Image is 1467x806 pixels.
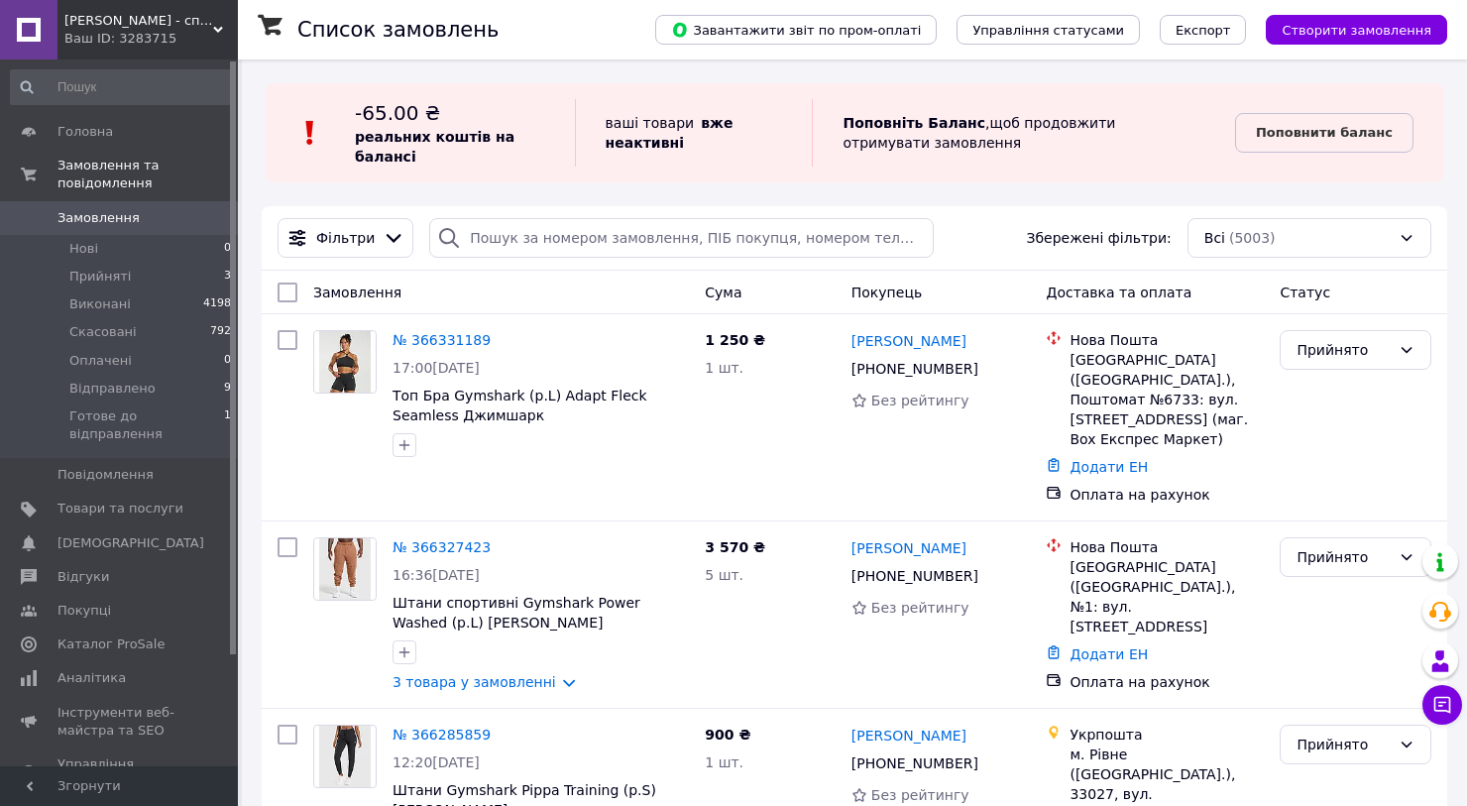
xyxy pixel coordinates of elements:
[69,380,156,398] span: Відправлено
[393,332,491,348] a: № 366331189
[851,331,966,351] a: [PERSON_NAME]
[393,674,556,690] a: 3 товара у замовленні
[705,567,743,583] span: 5 шт.
[210,323,231,341] span: 792
[1246,21,1447,37] a: Створити замовлення
[319,538,371,600] img: Фото товару
[64,30,238,48] div: Ваш ID: 3283715
[851,726,966,746] a: [PERSON_NAME]
[671,21,921,39] span: Завантажити звіт по пром-оплаті
[57,755,183,791] span: Управління сайтом
[851,361,978,377] span: [PHONE_NUMBER]
[1070,672,1264,692] div: Оплата на рахунок
[851,538,966,558] a: [PERSON_NAME]
[355,101,440,125] span: -65.00 ₴
[429,218,933,258] input: Пошук за номером замовлення, ПІБ покупця, номером телефону, Email, номером накладної
[393,567,480,583] span: 16:36[DATE]
[69,407,224,443] span: Готове до відправлення
[313,285,401,300] span: Замовлення
[64,12,213,30] span: Mandragora - спортивний одяг Gymshark
[297,18,499,42] h1: Список замовлень
[57,500,183,518] span: Товари та послуги
[1204,228,1225,248] span: Всі
[1160,15,1247,45] button: Експорт
[316,228,375,248] span: Фільтри
[69,323,137,341] span: Скасовані
[705,727,750,743] span: 900 ₴
[1282,23,1431,38] span: Створити замовлення
[1046,285,1191,300] span: Доставка та оплата
[812,99,1234,167] div: , щоб продовжити отримувати замовлення
[313,537,377,601] a: Фото товару
[851,568,978,584] span: [PHONE_NUMBER]
[57,157,238,192] span: Замовлення та повідомлення
[1176,23,1231,38] span: Експорт
[224,352,231,370] span: 0
[393,539,491,555] a: № 366327423
[851,285,922,300] span: Покупець
[1266,15,1447,45] button: Створити замовлення
[705,754,743,770] span: 1 шт.
[1297,734,1391,755] div: Прийнято
[10,69,233,105] input: Пошук
[69,240,98,258] span: Нові
[655,15,937,45] button: Завантажити звіт по пром-оплаті
[871,600,969,616] span: Без рейтингу
[295,118,325,148] img: :exclamation:
[1026,228,1171,248] span: Збережені фільтри:
[355,129,514,165] b: реальних коштів на балансі
[313,330,377,394] a: Фото товару
[843,115,985,131] b: Поповніть Баланс
[57,669,126,687] span: Аналітика
[57,534,204,552] span: [DEMOGRAPHIC_DATA]
[1229,230,1276,246] span: (5003)
[224,407,231,443] span: 1
[957,15,1140,45] button: Управління статусами
[1070,557,1264,636] div: [GEOGRAPHIC_DATA] ([GEOGRAPHIC_DATA].), №1: вул. [STREET_ADDRESS]
[1280,285,1330,300] span: Статус
[871,393,969,408] span: Без рейтингу
[1297,339,1391,361] div: Прийнято
[1070,725,1264,745] div: Укрпошта
[393,388,647,423] a: Топ Бра Gymshark (р.L) Adapt Fleck Seamless Джимшарк
[224,268,231,286] span: 3
[69,295,131,313] span: Виконані
[69,268,131,286] span: Прийняті
[57,704,183,740] span: Інструменти веб-майстра та SEO
[224,380,231,398] span: 9
[224,240,231,258] span: 0
[851,755,978,771] span: [PHONE_NUMBER]
[705,539,765,555] span: 3 570 ₴
[1422,685,1462,725] button: Чат з покупцем
[1070,459,1148,475] a: Додати ЕН
[393,360,480,376] span: 17:00[DATE]
[1297,546,1391,568] div: Прийнято
[393,595,640,631] a: Штани спортивні Gymshark Power Washed (р.L) [PERSON_NAME]
[705,332,765,348] span: 1 250 ₴
[1070,485,1264,505] div: Оплата на рахунок
[1070,350,1264,449] div: [GEOGRAPHIC_DATA] ([GEOGRAPHIC_DATA].), Поштомат №6733: вул. [STREET_ADDRESS] (маг. Box Експрес М...
[319,726,371,787] img: Фото товару
[1070,537,1264,557] div: Нова Пошта
[1256,125,1393,140] b: Поповнити баланс
[313,725,377,788] a: Фото товару
[203,295,231,313] span: 4198
[871,787,969,803] span: Без рейтингу
[393,754,480,770] span: 12:20[DATE]
[1070,646,1148,662] a: Додати ЕН
[319,331,371,393] img: Фото товару
[69,352,132,370] span: Оплачені
[57,123,113,141] span: Головна
[705,285,741,300] span: Cума
[57,602,111,620] span: Покупці
[972,23,1124,38] span: Управління статусами
[1235,113,1413,153] a: Поповнити баланс
[705,360,743,376] span: 1 шт.
[393,727,491,743] a: № 366285859
[575,99,813,167] div: ваші товари
[57,635,165,653] span: Каталог ProSale
[57,466,154,484] span: Повідомлення
[57,209,140,227] span: Замовлення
